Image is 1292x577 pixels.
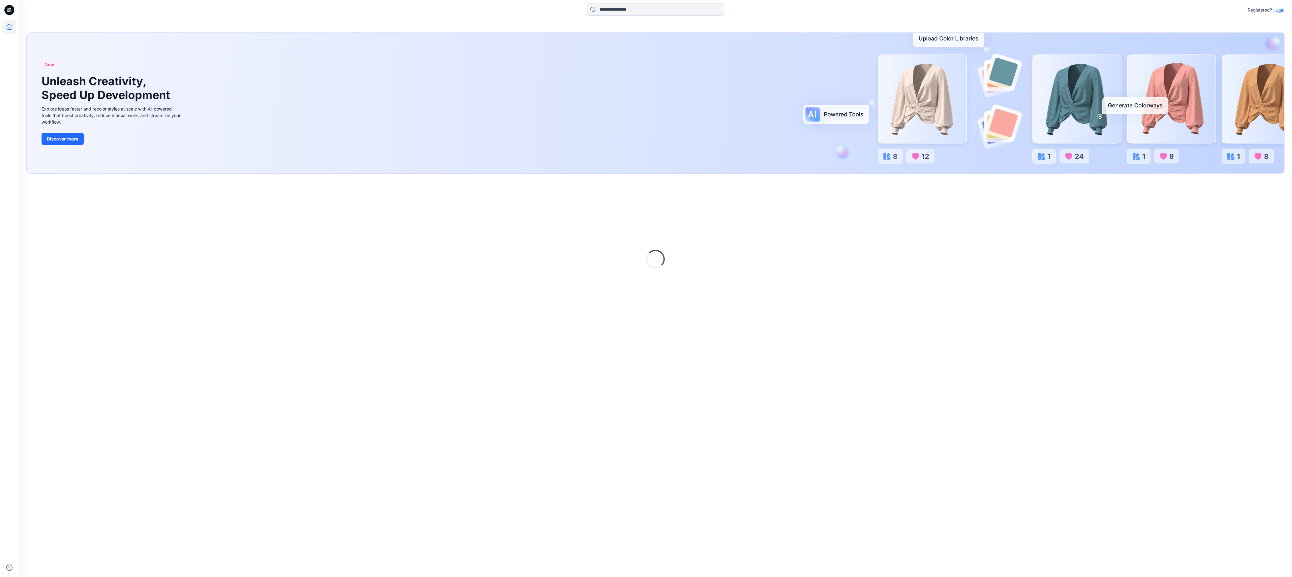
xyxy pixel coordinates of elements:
[42,75,173,101] h1: Unleash Creativity, Speed Up Development
[44,61,54,68] span: New
[1248,6,1272,14] p: Registered?
[1273,7,1285,13] p: Login
[42,133,182,145] a: Discover more
[42,133,84,145] button: Discover more
[42,106,182,125] div: Explore ideas faster and recolor styles at scale with AI-powered tools that boost creativity, red...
